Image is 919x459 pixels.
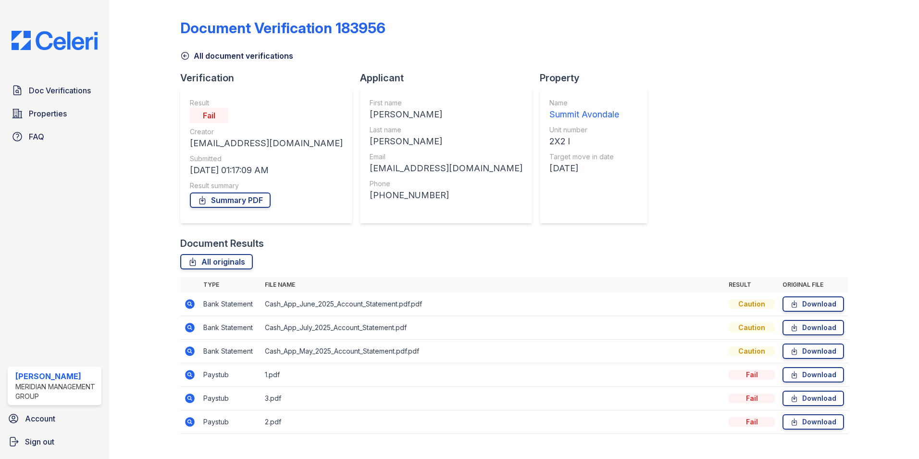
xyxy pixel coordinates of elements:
td: Cash_App_June_2025_Account_Statement.pdf.pdf [261,293,725,316]
span: Account [25,413,55,424]
td: Bank Statement [199,293,261,316]
div: Creator [190,127,343,137]
a: All document verifications [180,50,293,62]
a: Download [782,391,844,406]
td: Bank Statement [199,340,261,363]
a: Name Summit Avondale [549,98,619,121]
div: Email [370,152,522,162]
div: Caution [729,323,775,332]
div: Caution [729,346,775,356]
td: Paystub [199,363,261,387]
div: Submitted [190,154,343,164]
span: Sign out [25,436,54,447]
div: [PERSON_NAME] [370,135,522,148]
div: Fail [190,108,228,123]
div: Summit Avondale [549,108,619,121]
div: Phone [370,179,522,189]
a: Sign out [4,432,105,451]
span: Properties [29,108,67,119]
div: 2X2 I [549,135,619,148]
td: Paystub [199,410,261,434]
td: 1.pdf [261,363,725,387]
th: Type [199,277,261,293]
td: 2.pdf [261,410,725,434]
span: Doc Verifications [29,85,91,96]
td: Bank Statement [199,316,261,340]
td: Paystub [199,387,261,410]
div: Fail [729,417,775,427]
div: Caution [729,299,775,309]
a: Download [782,320,844,335]
div: Result summary [190,181,343,191]
th: Original file [779,277,848,293]
span: FAQ [29,131,44,142]
a: Download [782,296,844,312]
a: All originals [180,254,253,269]
div: Document Results [180,237,264,250]
div: Fail [729,370,775,380]
a: Download [782,414,844,430]
td: Cash_App_July_2025_Account_Statement.pdf [261,316,725,340]
td: Cash_App_May_2025_Account_Statement.pdf.pdf [261,340,725,363]
div: Applicant [360,71,540,85]
div: Target move in date [549,152,619,162]
div: Name [549,98,619,108]
div: Result [190,98,343,108]
div: Verification [180,71,360,85]
a: Account [4,409,105,428]
div: [PERSON_NAME] [370,108,522,121]
a: FAQ [8,127,101,146]
div: First name [370,98,522,108]
div: Last name [370,125,522,135]
div: [PHONE_NUMBER] [370,189,522,202]
a: Download [782,367,844,382]
div: [EMAIL_ADDRESS][DOMAIN_NAME] [190,137,343,150]
div: [DATE] [549,162,619,175]
div: [DATE] 01:17:09 AM [190,164,343,177]
div: Unit number [549,125,619,135]
div: Document Verification 183956 [180,19,385,37]
div: [EMAIL_ADDRESS][DOMAIN_NAME] [370,162,522,175]
th: Result [725,277,779,293]
img: CE_Logo_Blue-a8612792a0a2168367f1c8372b55b34899dd931a85d93a1a3d3e32e68fde9ad4.png [4,31,105,50]
th: File name [261,277,725,293]
td: 3.pdf [261,387,725,410]
a: Properties [8,104,101,123]
a: Summary PDF [190,192,271,208]
div: [PERSON_NAME] [15,370,98,382]
div: Property [540,71,655,85]
a: Doc Verifications [8,81,101,100]
div: Meridian Management Group [15,382,98,401]
a: Download [782,344,844,359]
div: Fail [729,394,775,403]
